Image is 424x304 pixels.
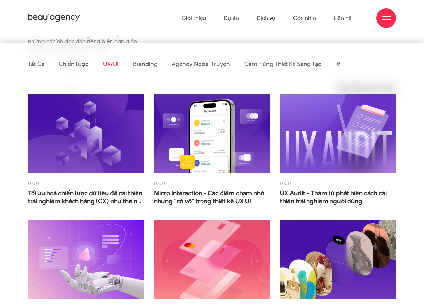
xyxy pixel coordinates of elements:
[133,60,157,68] a: Branding
[59,60,88,68] a: Chiến lược
[280,197,362,205] span: thiện trải nghiệm người dùng
[280,220,396,299] img: Bí quyết sử dụng hình ảnh cho web design và 5 dạng content ảnh phổ biến
[28,197,144,205] span: trải nghiệm khách hàng (CX) như thế nào?
[280,189,396,205] span: UX Audit - Thám tử phát hiện cách cải
[154,189,270,205] a: Micro Interaction - Các điểm chạm nhỏnhưng “có võ” trong thiết kế UX UI
[280,94,396,173] img: UX Audit - Thám tử phát hiện cách cải thiện trải nghiệm người dùng
[28,60,44,68] a: Tất cả
[154,197,251,205] span: nhưng “có võ” trong thiết kế UX UI
[154,189,270,205] span: Micro Interaction - Các điểm chạm nhỏ
[280,180,293,186] a: UX/UI
[28,180,41,186] a: UX/UI
[172,60,230,68] a: Agency ngoại truyện
[28,189,144,205] a: Tối ưu hoá chiến lược dữ liệu để cải thiệntrải nghiệm khách hàng (CX) như thế nào?
[103,60,119,68] a: UX/UI
[28,94,144,173] img: Tối ưu hoá chiến lược dữ liệu để cải thiện trải nghiệm khách hàng (CX) như thế nào?
[28,220,144,299] img: Cách áp dụng AI vào tầm nhìn chiến lược doanh nghiệp
[154,220,270,299] img: Tính năng ngân hàng độc đáo tại Châu Á
[154,180,167,186] a: UX/UI
[28,189,144,205] span: Tối ưu hoá chiến lược dữ liệu để cải thiện
[336,60,340,68] a: #
[280,189,396,205] a: UX Audit - Thám tử phát hiện cách cảithiện trải nghiệm người dùng
[154,94,270,173] img: Micro Interaction - Các điểm chạm nhỏ nhưng “có võ” trong thiết kế UX UI
[244,60,322,68] a: Cảm hứng thiết kế sáng tạo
